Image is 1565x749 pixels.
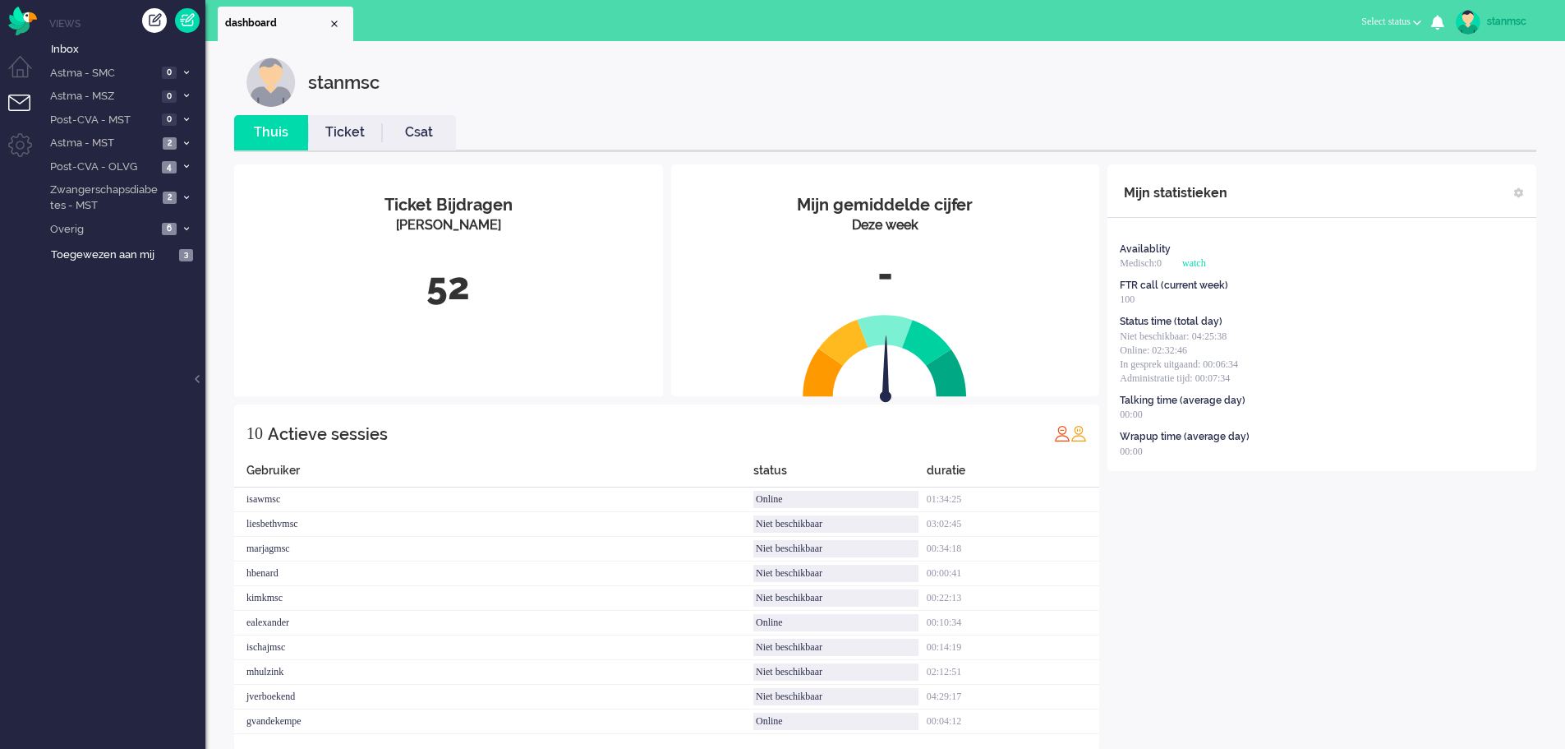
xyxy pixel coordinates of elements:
span: watch [1182,257,1206,269]
div: 03:02:45 [927,512,1100,537]
div: Availablity [1120,243,1171,257]
div: 10 [246,417,263,450]
div: liesbethvmsc [234,512,753,537]
div: Creëer ticket [142,8,167,33]
li: Admin menu [8,133,45,170]
div: hbenard [234,562,753,586]
span: 0 [162,67,177,79]
div: marjagmsc [234,537,753,562]
a: Thuis [234,123,308,142]
div: Niet beschikbaar [753,639,918,656]
div: kimkmsc [234,586,753,611]
div: Niet beschikbaar [753,540,918,557]
span: Inbox [51,42,205,58]
div: Gebruiker [234,462,753,488]
li: Csat [382,115,456,150]
div: Online [753,614,918,631]
a: stanmsc [1452,10,1549,35]
div: Niet beschikbaar [753,663,918,681]
span: 2 [163,137,177,150]
div: 02:12:51 [927,660,1100,685]
div: Close tab [328,17,341,30]
span: 00:00 [1120,409,1142,420]
span: 0 [162,113,177,126]
div: stanmsc [308,58,380,107]
div: Niet beschikbaar [753,589,918,607]
div: FTR call (current week) [1120,279,1228,293]
div: 00:04:12 [927,710,1100,734]
a: Ticket [308,123,382,142]
span: Post-CVA - OLVG [48,160,157,175]
li: Dashboard menu [8,56,45,93]
img: arrow.svg [851,335,922,406]
div: Niet beschikbaar [753,516,918,533]
span: Overig [48,222,157,238]
div: mhulzink [234,660,753,685]
div: Niet beschikbaar [753,565,918,582]
span: Medisch:0 [1120,257,1162,269]
span: Astma - SMC [48,66,157,81]
span: 2 [163,192,177,204]
a: Csat [382,123,456,142]
div: Wrapup time (average day) [1120,430,1250,444]
div: ealexander [234,611,753,636]
img: profile_red.svg [1054,425,1070,442]
div: jverboekend [234,685,753,710]
a: Omnidesk [8,11,37,23]
div: Status time (total day) [1120,315,1222,329]
button: Select status [1351,10,1431,34]
a: Inbox [48,39,205,58]
img: customer.svg [246,58,296,107]
div: 00:10:34 [927,611,1100,636]
div: Niet beschikbaar [753,688,918,705]
li: Views [49,16,205,30]
div: - [684,247,1088,302]
div: Ticket Bijdragen [246,193,651,217]
li: Select status [1351,5,1431,41]
span: 4 [162,161,177,173]
span: Zwangerschapsdiabetes - MST [48,183,158,213]
div: 00:22:13 [927,586,1100,611]
li: Tickets menu [8,95,45,132]
span: 0 [162,90,177,103]
a: Toegewezen aan mij 3 [48,245,205,263]
a: Quick Ticket [175,8,200,33]
div: ischajmsc [234,636,753,660]
li: Ticket [308,115,382,150]
div: Mijn statistieken [1124,177,1227,210]
div: 01:34:25 [927,488,1100,512]
img: profile_orange.svg [1070,425,1087,442]
div: Talking time (average day) [1120,394,1245,408]
div: Mijn gemiddelde cijfer [684,193,1088,217]
div: Online [753,713,918,730]
span: 100 [1120,294,1135,305]
div: 00:34:18 [927,537,1100,562]
span: Select status [1361,16,1411,27]
img: flow_omnibird.svg [8,7,37,35]
div: duratie [927,462,1100,488]
span: 00:00 [1120,446,1142,457]
span: Toegewezen aan mij [51,247,174,263]
div: Online [753,491,918,508]
span: 3 [179,249,193,261]
div: status [753,462,927,488]
div: 52 [246,260,651,314]
div: Deze week [684,216,1088,235]
li: Thuis [234,115,308,150]
img: semi_circle.svg [803,314,967,397]
span: Astma - MSZ [48,89,157,104]
div: 04:29:17 [927,685,1100,710]
div: isawmsc [234,488,753,512]
div: stanmsc [1487,13,1549,30]
div: [PERSON_NAME] [246,216,651,235]
span: dashboard [225,16,328,30]
div: Actieve sessies [268,418,388,451]
li: Dashboard [218,7,353,41]
div: 00:00:41 [927,562,1100,586]
span: Niet beschikbaar: 04:25:38 Online: 02:32:46 In gesprek uitgaand: 00:06:34 Administratie tijd: 00:... [1120,331,1238,384]
div: 00:14:19 [927,636,1100,660]
span: Post-CVA - MST [48,113,157,128]
span: Astma - MST [48,136,158,151]
span: 6 [162,223,177,235]
div: gvandekempe [234,710,753,734]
